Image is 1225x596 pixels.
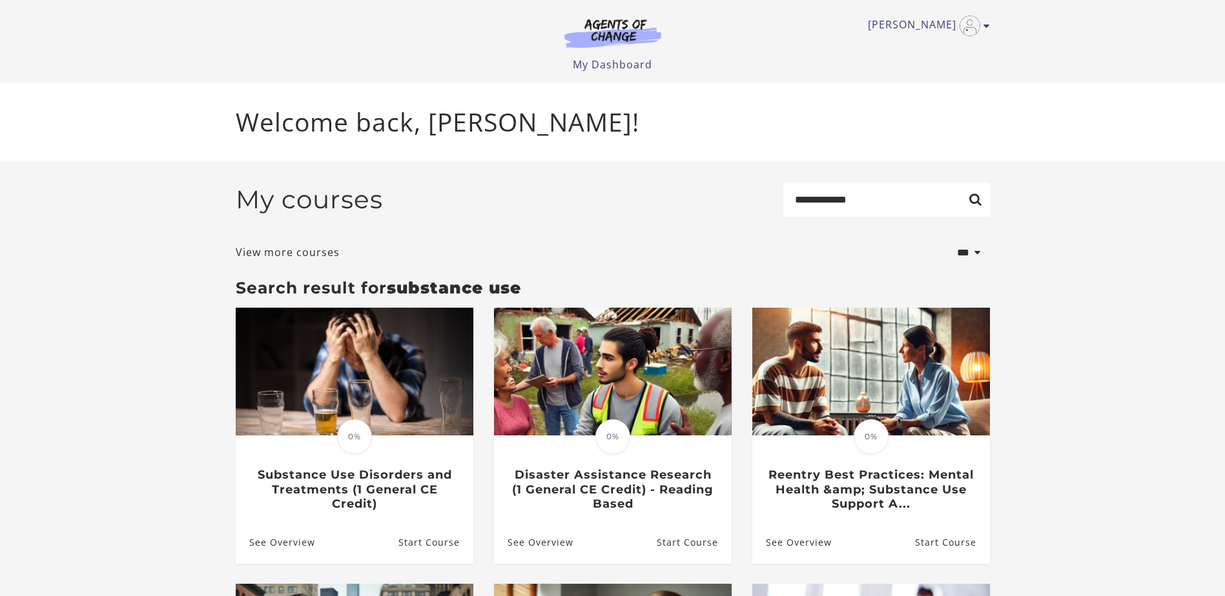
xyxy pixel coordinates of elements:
[236,184,383,215] h2: My courses
[766,468,976,512] h3: Reentry Best Practices: Mental Health &amp; Substance Use Support A...
[868,15,983,36] a: Toggle menu
[551,18,675,48] img: Agents of Change Logo
[387,278,521,297] strong: substance use
[573,57,652,72] a: My Dashboard
[236,244,340,260] a: View more courses
[595,419,630,454] span: 0%
[656,521,731,563] a: Disaster Assistance Research (1 General CE Credit) - Reading Based: Resume Course
[508,468,717,512] h3: Disaster Assistance Research (1 General CE Credit) - Reading Based
[249,468,459,512] h3: Substance Use Disorders and Treatments (1 General CE Credit)
[854,419,889,454] span: 0%
[398,521,473,563] a: Substance Use Disorders and Treatments (1 General CE Credit): Resume Course
[236,278,990,297] h3: Search result for
[236,521,315,563] a: Substance Use Disorders and Treatments (1 General CE Credit): See Overview
[236,103,990,141] p: Welcome back, [PERSON_NAME]!
[337,419,372,454] span: 0%
[494,521,573,563] a: Disaster Assistance Research (1 General CE Credit) - Reading Based: See Overview
[914,521,989,563] a: Reentry Best Practices: Mental Health &amp; Substance Use Support A...: Resume Course
[752,521,832,563] a: Reentry Best Practices: Mental Health &amp; Substance Use Support A...: See Overview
